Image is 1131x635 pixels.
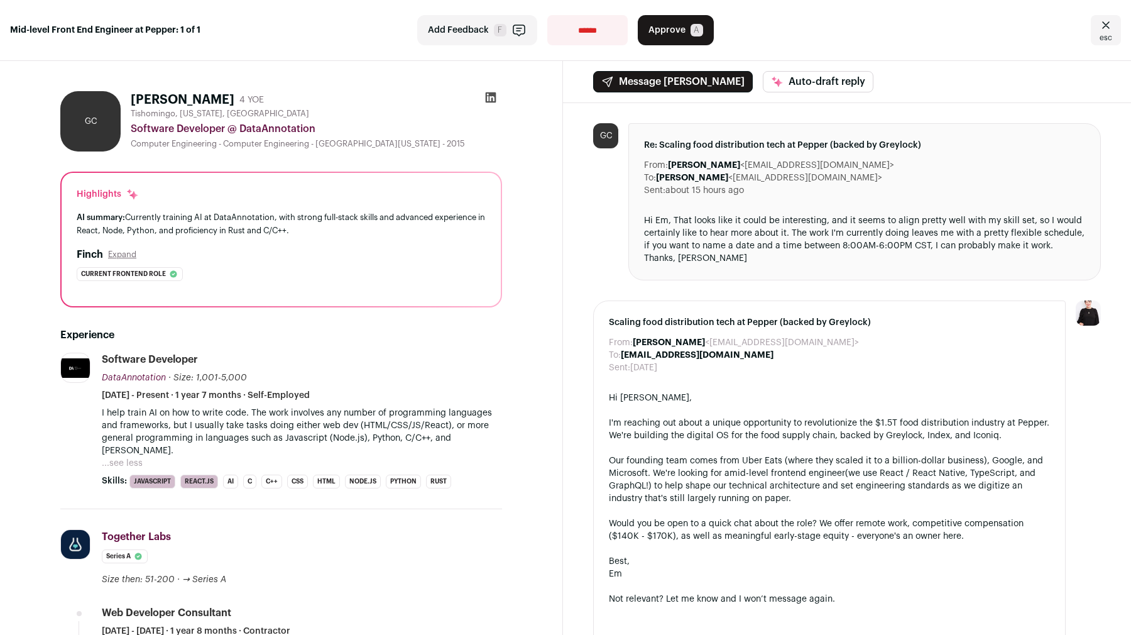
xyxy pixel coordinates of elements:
button: Expand [108,250,136,260]
div: Hi Em, That looks like it could be interesting, and it seems to align pretty well with my skill s... [644,214,1085,265]
span: Together Labs [102,532,171,542]
b: [PERSON_NAME] [633,338,705,347]
button: Add Feedback F [417,15,537,45]
div: Not relevant? Let me know and I won’t message again. [609,593,1050,605]
div: Software Developer [102,353,198,367]
li: Python [386,475,421,489]
span: Add Feedback [428,24,489,36]
span: A [691,24,703,36]
span: Skills: [102,475,127,487]
dd: about 15 hours ago [665,184,744,197]
dt: To: [644,172,656,184]
img: 9240684-medium_jpg [1076,301,1101,326]
button: Auto-draft reply [763,71,873,92]
div: Hi [PERSON_NAME], [609,392,1050,404]
img: 2cdc1b7675000fd333eec602a5edcd7e64ba1f0686a42b09eef261a8637f1f7b.jpg [61,358,90,378]
dd: [DATE] [630,362,657,374]
button: Approve A [638,15,714,45]
div: Em [609,568,1050,580]
img: b70714f2c8771c0bfa68ada74941f1ce1eefc59fa63eee0322401a82de033402 [61,530,90,559]
div: Web Developer Consultant [102,606,231,620]
b: [PERSON_NAME] [656,174,728,182]
div: GC [60,91,121,152]
dt: To: [609,349,621,362]
span: F [494,24,506,36]
span: Current frontend role [81,268,166,280]
dt: From: [644,159,668,172]
span: Size then: 51-200 [102,575,175,584]
li: JavaScript [129,475,175,489]
a: Close [1091,15,1121,45]
li: AI [223,475,238,489]
h1: [PERSON_NAME] [131,91,234,109]
h2: Experience [60,328,502,343]
div: I'm reaching out about a unique opportunity to revolutionize the $1.5T food distribution industry... [609,417,1050,442]
span: · [177,573,180,586]
div: Best, [609,555,1050,568]
dt: Sent: [609,362,630,374]
li: Rust [426,475,451,489]
h2: Finch [77,247,103,262]
li: React.js [180,475,218,489]
span: DataAnnotation [102,373,166,382]
li: CSS [287,475,308,489]
dt: Sent: [644,184,665,197]
b: [PERSON_NAME] [668,161,740,170]
b: [EMAIL_ADDRESS][DOMAIN_NAME] [621,351,773,360]
dd: <[EMAIL_ADDRESS][DOMAIN_NAME]> [656,172,882,184]
span: Tishomingo, [US_STATE], [GEOGRAPHIC_DATA] [131,109,309,119]
a: mid-level frontend engineer [729,469,845,478]
button: ...see less [102,457,143,470]
strong: Mid-level Front End Engineer at Pepper: 1 of 1 [10,24,200,36]
dd: <[EMAIL_ADDRESS][DOMAIN_NAME]> [668,159,894,172]
button: Message [PERSON_NAME] [593,71,753,92]
dd: <[EMAIL_ADDRESS][DOMAIN_NAME]> [633,336,859,349]
span: Re: Scaling food distribution tech at Pepper (backed by Greylock) [644,139,1085,152]
div: Computer Engineering - Computer Engineering - [GEOGRAPHIC_DATA][US_STATE] - 2015 [131,139,502,149]
li: Node.js [345,475,381,489]
li: C [243,475,256,489]
div: Software Developer @ DataAnnotation [131,121,502,136]
div: 4 YOE [239,94,264,106]
div: GC [593,123,618,148]
span: · Size: 1,001-5,000 [168,373,247,382]
dt: From: [609,336,633,349]
div: Our founding team comes from Uber Eats (where they scaled it to a billion-dollar business), Googl... [609,455,1050,505]
span: esc [1100,33,1112,43]
li: Series A [102,549,148,563]
li: C++ [261,475,282,489]
div: Currently training AI at DataAnnotation, with strong full-stack skills and advanced experience in... [77,211,486,237]
li: HTML [313,475,340,489]
span: Approve [648,24,686,36]
span: [DATE] - Present · 1 year 7 months · Self-Employed [102,389,310,402]
div: Highlights [77,188,139,201]
div: Would you be open to a quick chat about the role? We offer remote work, competitive compensation ... [609,517,1050,543]
p: I help train AI on how to write code. The work involves any number of programming languages and f... [102,407,502,457]
span: → Series A [182,575,226,584]
span: AI summary: [77,213,125,221]
span: Scaling food distribution tech at Pepper (backed by Greylock) [609,316,1050,329]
